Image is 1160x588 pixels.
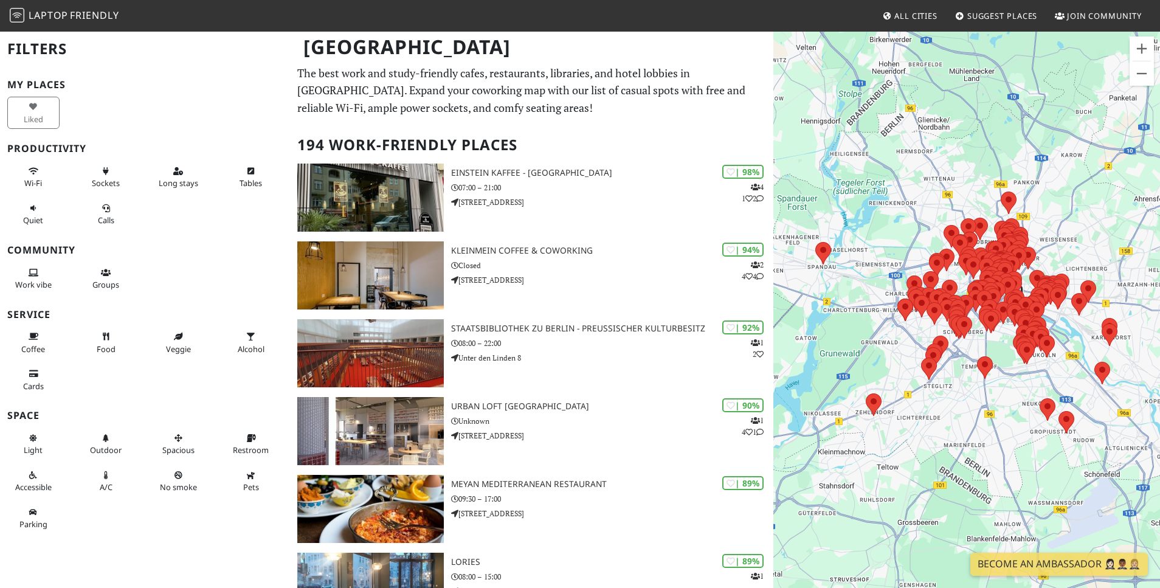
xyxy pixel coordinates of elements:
[80,465,132,497] button: A/C
[92,279,119,290] span: Group tables
[225,327,277,359] button: Alcohol
[451,508,773,519] p: [STREET_ADDRESS]
[153,428,205,460] button: Spacious
[1130,61,1154,86] button: Zoom out
[451,168,773,178] h3: Einstein Kaffee - [GEOGRAPHIC_DATA]
[722,320,764,334] div: | 92%
[451,557,773,567] h3: Lories
[80,263,132,295] button: Groups
[153,327,205,359] button: Veggie
[290,164,773,232] a: Einstein Kaffee - Charlottenburg | 98% 412 Einstein Kaffee - [GEOGRAPHIC_DATA] 07:00 – 21:00 [STR...
[451,337,773,349] p: 08:00 – 22:00
[1067,10,1142,21] span: Join Community
[297,126,766,164] h2: 194 Work-Friendly Places
[722,243,764,257] div: | 94%
[970,553,1148,576] a: Become an Ambassador 🤵🏻‍♀️🤵🏾‍♂️🤵🏼‍♀️
[451,182,773,193] p: 07:00 – 21:00
[80,161,132,193] button: Sockets
[90,444,122,455] span: Outdoor area
[451,196,773,208] p: [STREET_ADDRESS]
[97,344,116,355] span: Food
[29,9,68,22] span: Laptop
[225,465,277,497] button: Pets
[950,5,1043,27] a: Suggest Places
[80,327,132,359] button: Food
[294,30,771,64] h1: [GEOGRAPHIC_DATA]
[742,415,764,438] p: 1 4 1
[238,344,264,355] span: Alcohol
[166,344,191,355] span: Veggie
[451,352,773,364] p: Unter den Linden 8
[290,241,773,310] a: KleinMein Coffee & Coworking | 94% 244 KleinMein Coffee & Coworking Closed [STREET_ADDRESS]
[15,482,52,493] span: Accessible
[15,279,52,290] span: People working
[21,344,45,355] span: Coffee
[7,309,283,320] h3: Service
[92,178,120,189] span: Power sockets
[23,215,43,226] span: Quiet
[451,415,773,427] p: Unknown
[7,263,60,295] button: Work vibe
[7,244,283,256] h3: Community
[451,323,773,334] h3: Staatsbibliothek zu Berlin - Preußischer Kulturbesitz
[7,143,283,154] h3: Productivity
[240,178,262,189] span: Work-friendly tables
[225,428,277,460] button: Restroom
[722,554,764,568] div: | 89%
[70,9,119,22] span: Friendly
[297,475,444,543] img: Meyan Mediterranean Restaurant
[451,479,773,489] h3: Meyan Mediterranean Restaurant
[290,397,773,465] a: URBAN LOFT Berlin | 90% 141 URBAN LOFT [GEOGRAPHIC_DATA] Unknown [STREET_ADDRESS]
[1130,36,1154,61] button: Zoom in
[297,64,766,117] p: The best work and study-friendly cafes, restaurants, libraries, and hotel lobbies in [GEOGRAPHIC_...
[722,165,764,179] div: | 98%
[24,444,43,455] span: Natural light
[98,215,114,226] span: Video/audio calls
[297,164,444,232] img: Einstein Kaffee - Charlottenburg
[24,178,42,189] span: Stable Wi-Fi
[451,493,773,505] p: 09:30 – 17:00
[153,161,205,193] button: Long stays
[451,274,773,286] p: [STREET_ADDRESS]
[7,465,60,497] button: Accessible
[451,246,773,256] h3: KleinMein Coffee & Coworking
[162,444,195,455] span: Spacious
[7,161,60,193] button: Wi-Fi
[159,178,198,189] span: Long stays
[80,198,132,230] button: Calls
[7,79,283,91] h3: My Places
[80,428,132,460] button: Outdoor
[742,259,764,282] p: 2 4 4
[451,401,773,412] h3: URBAN LOFT [GEOGRAPHIC_DATA]
[225,161,277,193] button: Tables
[160,482,197,493] span: Smoke free
[7,410,283,421] h3: Space
[19,519,47,530] span: Parking
[451,571,773,583] p: 08:00 – 15:00
[7,502,60,534] button: Parking
[751,570,764,582] p: 1
[967,10,1038,21] span: Suggest Places
[7,198,60,230] button: Quiet
[233,444,269,455] span: Restroom
[23,381,44,392] span: Credit cards
[297,397,444,465] img: URBAN LOFT Berlin
[10,5,119,27] a: LaptopFriendly LaptopFriendly
[7,30,283,67] h2: Filters
[742,181,764,204] p: 4 1 2
[297,241,444,310] img: KleinMein Coffee & Coworking
[7,428,60,460] button: Light
[722,398,764,412] div: | 90%
[894,10,937,21] span: All Cities
[722,476,764,490] div: | 89%
[451,260,773,271] p: Closed
[877,5,942,27] a: All Cities
[290,475,773,543] a: Meyan Mediterranean Restaurant | 89% Meyan Mediterranean Restaurant 09:30 – 17:00 [STREET_ADDRESS]
[10,8,24,22] img: LaptopFriendly
[100,482,112,493] span: Air conditioned
[751,337,764,360] p: 1 2
[243,482,259,493] span: Pet friendly
[7,327,60,359] button: Coffee
[7,364,60,396] button: Cards
[297,319,444,387] img: Staatsbibliothek zu Berlin - Preußischer Kulturbesitz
